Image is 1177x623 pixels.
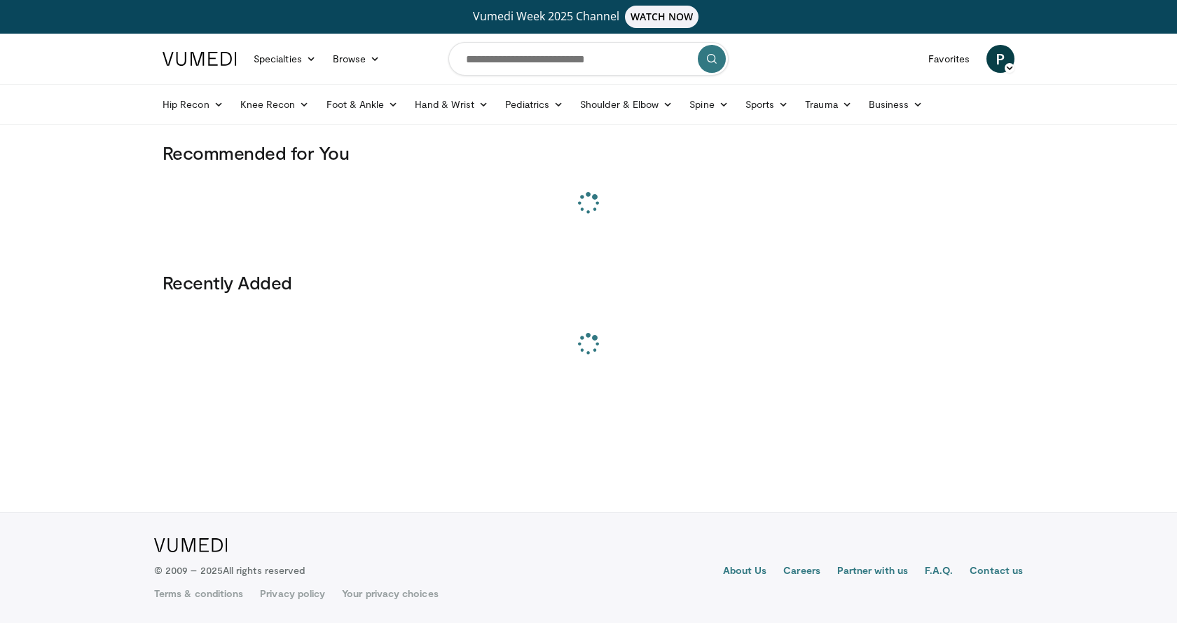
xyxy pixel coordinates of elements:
[448,42,729,76] input: Search topics, interventions
[920,45,978,73] a: Favorites
[970,563,1023,580] a: Contact us
[232,90,318,118] a: Knee Recon
[154,563,305,577] p: © 2009 – 2025
[737,90,797,118] a: Sports
[572,90,681,118] a: Shoulder & Elbow
[797,90,860,118] a: Trauma
[497,90,572,118] a: Pediatrics
[163,142,1014,164] h3: Recommended for You
[783,563,820,580] a: Careers
[324,45,389,73] a: Browse
[860,90,932,118] a: Business
[342,587,438,601] a: Your privacy choices
[837,563,908,580] a: Partner with us
[318,90,407,118] a: Foot & Ankle
[163,52,237,66] img: VuMedi Logo
[925,563,953,580] a: F.A.Q.
[245,45,324,73] a: Specialties
[681,90,736,118] a: Spine
[406,90,497,118] a: Hand & Wrist
[154,587,243,601] a: Terms & conditions
[625,6,699,28] span: WATCH NOW
[165,6,1012,28] a: Vumedi Week 2025 ChannelWATCH NOW
[723,563,767,580] a: About Us
[986,45,1014,73] a: P
[163,271,1014,294] h3: Recently Added
[154,90,232,118] a: Hip Recon
[260,587,325,601] a: Privacy policy
[154,538,228,552] img: VuMedi Logo
[223,564,305,576] span: All rights reserved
